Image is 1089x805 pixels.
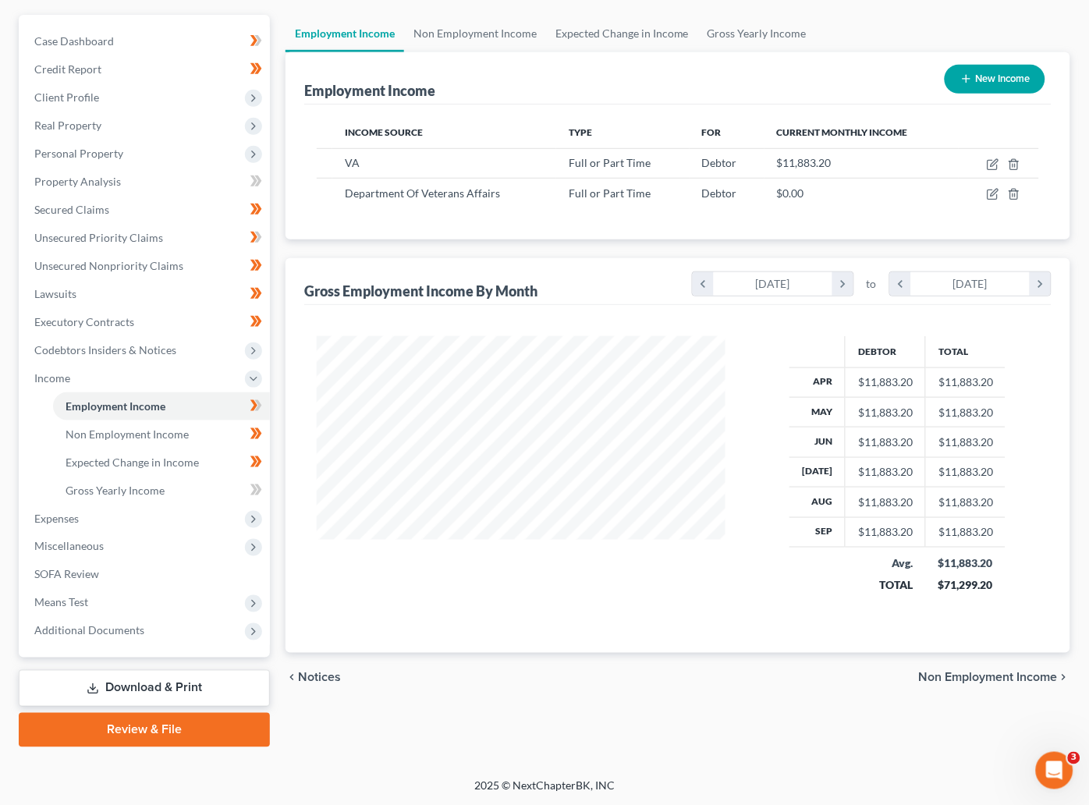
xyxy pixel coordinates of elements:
a: Credit Report [22,55,270,83]
span: $11,883.20 [777,156,832,169]
a: Employment Income [53,392,270,420]
div: Employment Income [304,81,435,100]
span: Full or Part Time [569,156,651,169]
span: Real Property [34,119,101,132]
a: SOFA Review [22,561,270,589]
span: Codebtors Insiders & Notices [34,343,176,356]
button: Non Employment Income chevron_right [919,672,1070,684]
span: Non Employment Income [66,427,189,441]
a: Executory Contracts [22,308,270,336]
span: Unsecured Priority Claims [34,231,163,244]
a: Gross Yearly Income [53,477,270,505]
span: Notices [298,672,341,684]
div: $11,883.20 [858,524,913,540]
span: Non Employment Income [919,672,1058,684]
a: Review & File [19,713,270,747]
div: [DATE] [714,272,833,296]
span: Lawsuits [34,287,76,300]
a: Employment Income [286,15,404,52]
th: Apr [789,367,846,397]
span: Full or Part Time [569,186,651,200]
th: Jun [789,427,846,457]
a: Property Analysis [22,168,270,196]
i: chevron_left [286,672,298,684]
td: $11,883.20 [926,457,1006,487]
td: $11,883.20 [926,488,1006,517]
div: $11,883.20 [858,464,913,480]
span: Unsecured Nonpriority Claims [34,259,183,272]
span: Income Source [345,126,423,138]
span: Gross Yearly Income [66,484,165,497]
th: Total [926,336,1006,367]
span: Secured Claims [34,203,109,216]
span: Employment Income [66,399,165,413]
span: $0.00 [777,186,804,200]
span: Credit Report [34,62,101,76]
span: Department Of Veterans Affairs [345,186,500,200]
i: chevron_right [1030,272,1051,296]
iframe: Intercom live chat [1036,752,1073,789]
i: chevron_right [1058,672,1070,684]
td: $11,883.20 [926,517,1006,547]
a: Lawsuits [22,280,270,308]
span: Personal Property [34,147,123,160]
span: Means Test [34,596,88,609]
a: Non Employment Income [53,420,270,449]
i: chevron_left [693,272,714,296]
span: VA [345,156,360,169]
div: $11,883.20 [938,556,994,572]
th: May [789,397,846,427]
i: chevron_right [832,272,853,296]
span: Executory Contracts [34,315,134,328]
i: chevron_left [890,272,911,296]
span: Type [569,126,592,138]
button: New Income [945,65,1045,94]
a: Download & Print [19,670,270,707]
span: For [702,126,722,138]
td: $11,883.20 [926,367,1006,397]
div: TOTAL [858,578,913,594]
div: $11,883.20 [858,495,913,510]
div: Gross Employment Income By Month [304,282,537,300]
a: Gross Yearly Income [698,15,816,52]
span: SOFA Review [34,568,99,581]
span: Expenses [34,512,79,525]
th: Debtor [846,336,926,367]
a: Expected Change in Income [546,15,698,52]
div: Avg. [858,556,913,572]
span: Debtor [702,156,737,169]
span: Case Dashboard [34,34,114,48]
td: $11,883.20 [926,397,1006,427]
span: Expected Change in Income [66,456,199,469]
span: 3 [1068,752,1080,764]
th: Aug [789,488,846,517]
span: Debtor [702,186,737,200]
span: to [867,276,877,292]
div: $71,299.20 [938,578,994,594]
span: Additional Documents [34,624,144,637]
span: Current Monthly Income [777,126,908,138]
td: $11,883.20 [926,427,1006,457]
a: Case Dashboard [22,27,270,55]
span: Income [34,371,70,385]
th: [DATE] [789,457,846,487]
div: $11,883.20 [858,374,913,390]
a: Non Employment Income [404,15,546,52]
span: Miscellaneous [34,540,104,553]
div: $11,883.20 [858,434,913,450]
a: Unsecured Priority Claims [22,224,270,252]
span: Client Profile [34,90,99,104]
span: Property Analysis [34,175,121,188]
a: Unsecured Nonpriority Claims [22,252,270,280]
div: [DATE] [911,272,1030,296]
div: $11,883.20 [858,405,913,420]
button: chevron_left Notices [286,672,341,684]
a: Secured Claims [22,196,270,224]
a: Expected Change in Income [53,449,270,477]
th: Sep [789,517,846,547]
